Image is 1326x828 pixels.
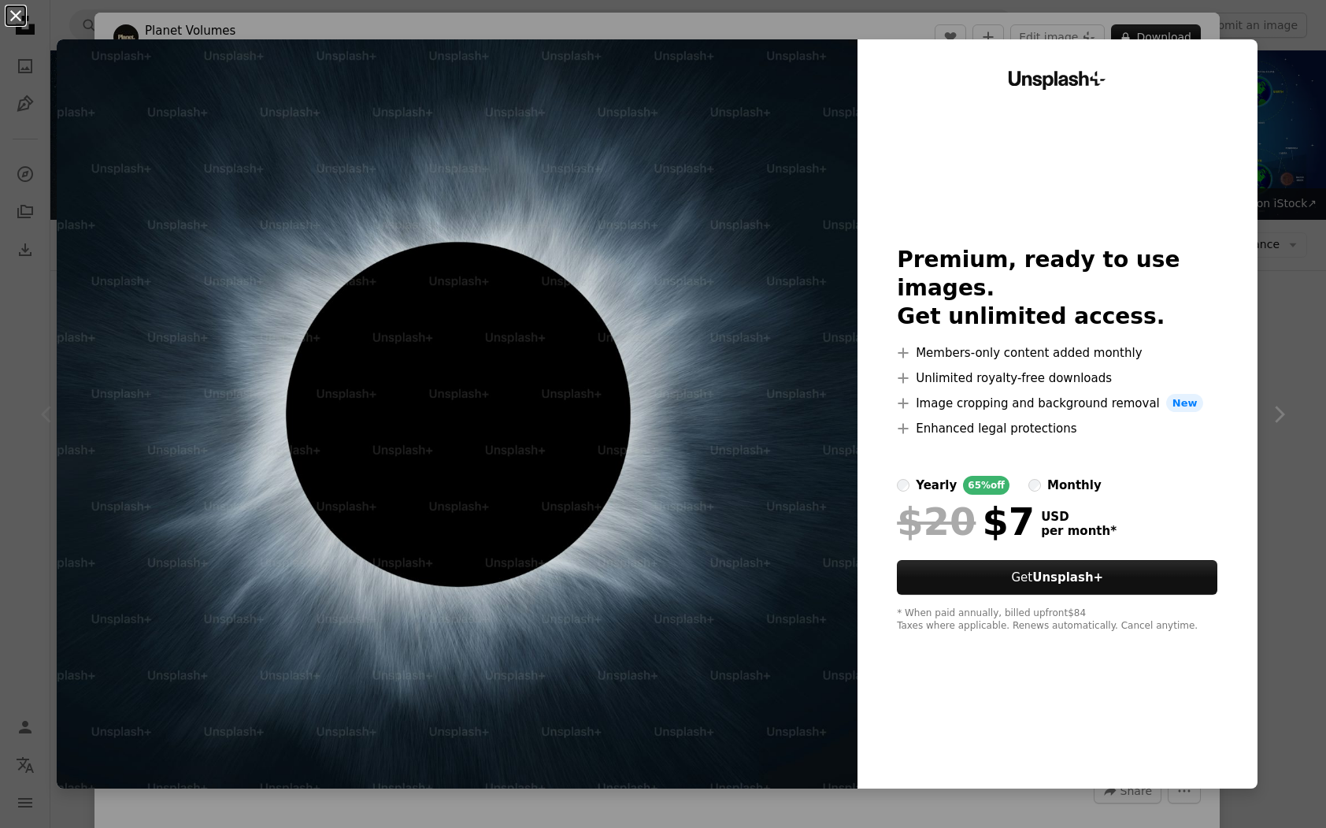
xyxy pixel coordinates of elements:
span: New [1166,394,1204,413]
span: per month * [1041,524,1117,538]
li: Image cropping and background removal [897,394,1217,413]
span: USD [1041,510,1117,524]
li: Unlimited royalty-free downloads [897,369,1217,388]
input: yearly65%off [897,479,909,492]
div: 65% off [963,476,1009,495]
span: $20 [897,501,976,542]
li: Members-only content added monthly [897,343,1217,362]
div: $7 [897,501,1035,542]
strong: Unsplash+ [1032,570,1103,585]
h2: Premium, ready to use images. Get unlimited access. [897,246,1217,331]
div: monthly [1047,476,1102,495]
div: * When paid annually, billed upfront $84 Taxes where applicable. Renews automatically. Cancel any... [897,607,1217,633]
button: GetUnsplash+ [897,560,1217,595]
li: Enhanced legal protections [897,419,1217,438]
div: yearly [916,476,957,495]
input: monthly [1028,479,1041,492]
